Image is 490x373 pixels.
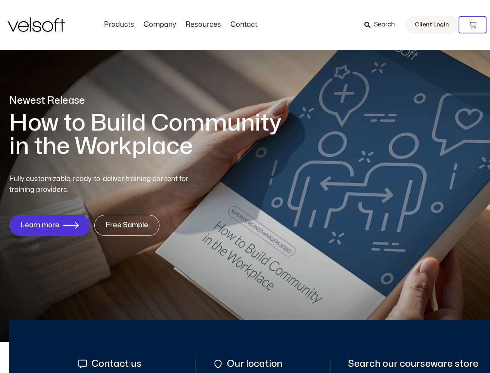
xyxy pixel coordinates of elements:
[90,359,142,369] span: Contact us
[99,21,139,29] a: ProductsMenu Toggle
[181,21,226,29] a: ResourcesMenu Toggle
[226,21,262,29] a: ContactMenu Toggle
[94,215,159,236] a: Free Sample
[9,112,293,158] h1: How to Build Community in the Workplace
[225,359,282,369] span: Our location
[8,17,65,32] img: Velsoft Training Materials
[9,174,203,195] p: Fully customizable, ready-to-deliver training content for training providers.
[9,94,293,108] p: Newest Release
[374,20,395,30] span: Search
[9,215,90,236] a: Learn more
[405,16,459,34] a: Client Login
[139,21,181,29] a: CompanyMenu Toggle
[106,221,148,229] span: Free Sample
[21,221,59,229] span: Learn more
[415,20,449,30] span: Client Login
[364,18,400,31] a: Search
[348,359,478,369] span: Search our courseware store
[99,21,262,29] nav: Menu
